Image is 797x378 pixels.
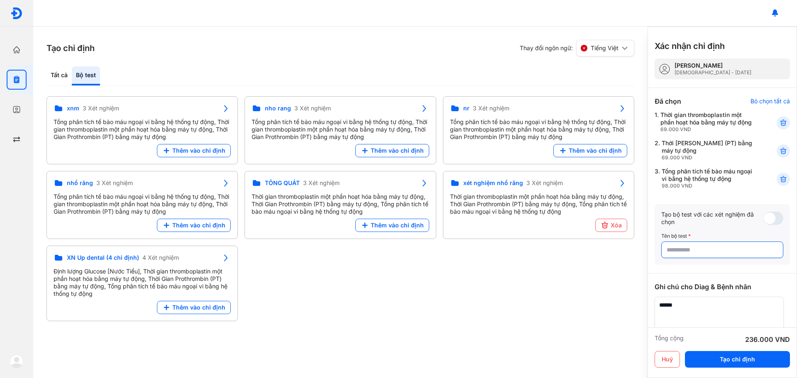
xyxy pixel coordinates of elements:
div: [PERSON_NAME] [675,62,751,69]
h3: Tạo chỉ định [46,42,95,54]
span: Thêm vào chỉ định [371,222,424,229]
div: 236.000 VND [745,334,790,344]
h3: Xác nhận chỉ định [655,40,725,52]
div: Ghi chú cho Diag & Bệnh nhân [655,282,790,292]
img: logo [10,7,23,20]
span: nr [463,105,469,112]
span: 3 Xét nghiệm [303,179,340,187]
div: Tổng phân tích tế bào máu ngoại vi bằng hệ thống tự động, Thời gian thromboplastin một phần hoạt ... [450,118,627,141]
button: Tạo chỉ định [685,351,790,368]
div: Bộ test [72,66,100,85]
div: 69.000 VND [662,154,756,161]
div: 3. [655,168,756,189]
span: Tiếng Việt [591,44,619,52]
span: TỔNG QUÁT [265,179,300,187]
div: Bỏ chọn tất cả [751,98,790,105]
img: logo [10,355,23,368]
div: Tổng phân tích tế bào máu ngoại vi bằng hệ thống tự động, Thời gian thromboplastin một phần hoạt ... [54,193,231,215]
span: 3 Xét nghiệm [526,179,563,187]
div: Tổng cộng [655,334,684,344]
span: Thêm vào chỉ định [569,147,622,154]
div: Định lượng Glucose [Nước Tiểu], Thời gian thromboplastin một phần hoạt hóa bằng máy tự động, Thời... [54,268,231,298]
div: [DEMOGRAPHIC_DATA] - [DATE] [675,69,751,76]
div: 98.000 VND [662,183,756,189]
span: xnm [67,105,79,112]
button: Thêm vào chỉ định [553,144,627,157]
div: 1. [655,111,756,133]
span: 3 Xét nghiệm [96,179,133,187]
button: Huỷ [655,351,680,368]
button: Xóa [595,219,627,232]
button: Thêm vào chỉ định [157,219,231,232]
span: nho rang [265,105,291,112]
span: 3 Xét nghiệm [83,105,119,112]
span: Thêm vào chỉ định [172,147,225,154]
span: XN Up dental (4 chỉ định) [67,254,139,261]
div: Tạo bộ test với các xét nghiệm đã chọn [661,211,763,226]
span: 3 Xét nghiệm [294,105,331,112]
div: Tổng phân tích tế bào máu ngoại vi bằng hệ thống tự động [662,168,756,189]
div: Tất cả [46,66,72,85]
span: Thêm vào chỉ định [172,304,225,311]
span: xét nghiệm nhổ răng [463,179,523,187]
div: Đã chọn [655,96,681,106]
div: Tổng phân tích tế bào máu ngoại vi bằng hệ thống tự động, Thời gian thromboplastin một phần hoạt ... [54,118,231,141]
div: 2. [655,139,756,161]
div: Thời gian thromboplastin một phần hoạt hóa bằng máy tự động, Thời Gian Prothrombin (PT) bằng máy ... [252,193,429,215]
div: Tổng phân tích tế bào máu ngoại vi bằng hệ thống tự động, Thời gian thromboplastin một phần hoạt ... [252,118,429,141]
button: Thêm vào chỉ định [355,144,429,157]
button: Thêm vào chỉ định [157,301,231,314]
span: Thêm vào chỉ định [371,147,424,154]
button: Thêm vào chỉ định [355,219,429,232]
div: Thay đổi ngôn ngữ: [520,40,634,56]
div: 69.000 VND [660,126,756,133]
div: Thời gian thromboplastin một phần hoạt hóa bằng máy tự động [660,111,756,133]
span: Xóa [611,222,622,229]
span: 3 Xét nghiệm [473,105,509,112]
button: Thêm vào chỉ định [157,144,231,157]
span: Thêm vào chỉ định [172,222,225,229]
span: nhổ răng [67,179,93,187]
div: Thời [PERSON_NAME] (PT) bằng máy tự động [662,139,756,161]
span: 4 Xét nghiệm [142,254,179,261]
div: Thời gian thromboplastin một phần hoạt hóa bằng máy tự động, Thời Gian Prothrombin (PT) bằng máy ... [450,193,627,215]
div: Tên bộ test [661,232,783,240]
